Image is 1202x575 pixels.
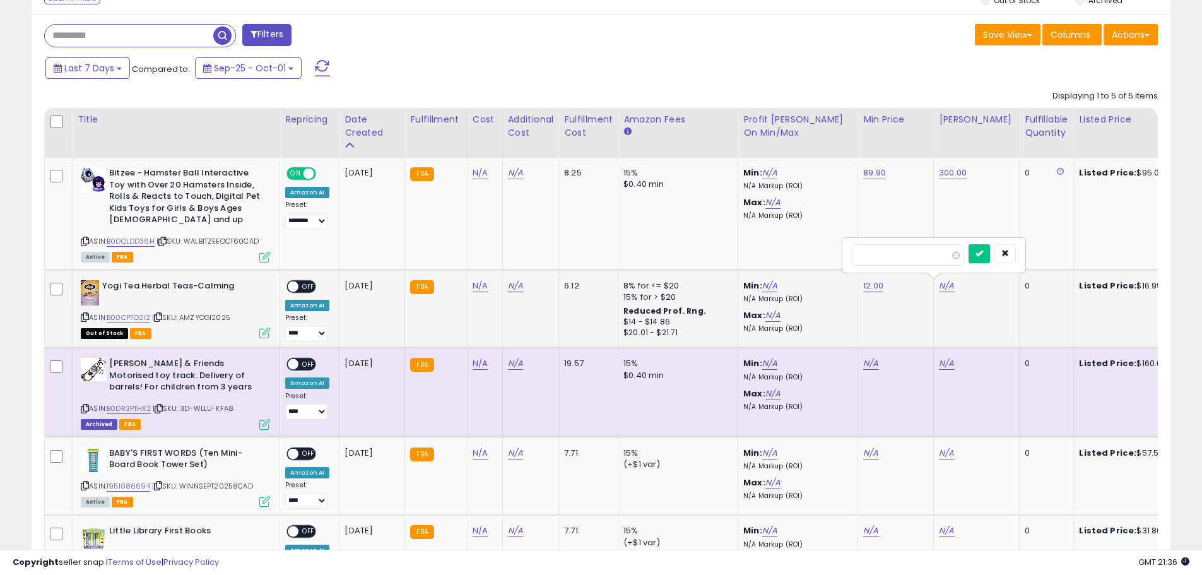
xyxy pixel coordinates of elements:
div: Date Created [345,113,399,139]
div: $160.00 [1079,358,1184,369]
a: N/A [762,525,777,537]
b: [PERSON_NAME] & Friends Motorised toy track. Delivery of barrels! For children from 3 years [109,358,262,396]
b: Min: [743,167,762,179]
div: ASIN: [81,358,270,428]
a: Terms of Use [108,556,162,568]
div: Amazon AI [285,467,329,478]
b: Min: [743,525,762,536]
span: OFF [298,526,319,537]
a: N/A [473,167,488,179]
div: [DATE] [345,525,395,536]
span: All listings currently available for purchase on Amazon [81,497,110,507]
div: Amazon AI [285,300,329,311]
div: 8.25 [564,167,608,179]
p: N/A Markup (ROI) [743,182,848,191]
button: Save View [975,24,1040,45]
div: $20.01 - $21.71 [623,328,728,338]
small: FBA [410,280,433,294]
b: Min: [743,357,762,369]
span: ON [288,169,303,179]
div: 0 [1025,167,1064,179]
div: Amazon Fees [623,113,733,126]
a: N/A [508,280,523,292]
span: FBA [119,419,141,430]
b: Yogi Tea Herbal Teas-Calming [102,280,256,295]
a: N/A [508,167,523,179]
span: Listings that have been deleted from Seller Central [81,419,117,430]
small: FBA [410,167,433,181]
a: N/A [765,388,781,400]
div: 0 [1025,525,1064,536]
button: Actions [1104,24,1158,45]
b: Max: [743,196,765,208]
small: FBA [410,358,433,372]
b: Reduced Prof. Rng. [623,305,706,316]
div: 7.71 [564,448,608,459]
a: B00CP7O2I2 [107,312,150,323]
small: FBA [410,525,433,539]
span: | SKU: 3D-WLLU-KFA8 [153,403,233,413]
a: 1951086694 [107,481,150,492]
div: Amazon AI [285,377,329,389]
div: 19.57 [564,358,608,369]
div: Preset: [285,392,329,420]
small: Amazon Fees. [623,126,631,138]
img: 412rGda2QRL._SL40_.jpg [81,448,106,473]
b: Listed Price: [1079,525,1136,536]
a: N/A [762,280,777,292]
b: Listed Price: [1079,357,1136,369]
div: Repricing [285,113,334,126]
b: Bitzee - Hamster Ball Interactive Toy with Over 20 Hamsters Inside, Rolls & Reacts to Touch, Digi... [109,167,262,229]
div: Preset: [285,314,329,342]
div: 0 [1025,448,1064,459]
span: FBA [112,252,133,263]
a: 89.90 [863,167,886,179]
img: 51uCejhGYxL._SL40_.jpg [81,167,106,193]
a: 12.00 [863,280,883,292]
div: Profit [PERSON_NAME] on Min/Max [743,113,852,139]
button: Sep-25 - Oct-01 [195,57,302,79]
b: Max: [743,388,765,400]
span: Compared to: [132,63,190,75]
span: | SKU: WALBITZEEOCT60CAD [156,236,259,246]
a: N/A [939,447,954,459]
p: N/A Markup (ROI) [743,492,848,501]
a: N/A [762,167,777,179]
a: B0DQLDD36H [107,236,155,247]
span: OFF [314,169,334,179]
div: seller snap | | [13,557,219,569]
a: N/A [762,357,777,370]
span: Last 7 Days [64,62,114,74]
div: Preset: [285,201,329,229]
a: N/A [939,357,954,370]
b: Listed Price: [1079,280,1136,292]
div: Fulfillable Quantity [1025,113,1068,139]
button: Filters [242,24,292,46]
span: Sep-25 - Oct-01 [214,62,286,74]
div: $14 - $14.86 [623,317,728,328]
div: 7.71 [564,525,608,536]
strong: Copyright [13,556,59,568]
p: N/A Markup (ROI) [743,462,848,471]
a: N/A [863,447,878,459]
a: N/A [473,525,488,537]
div: [DATE] [345,448,395,459]
div: $0.40 min [623,370,728,381]
p: N/A Markup (ROI) [743,403,848,412]
div: 8% for <= $20 [623,280,728,292]
div: 6.12 [564,280,608,292]
img: 51cKtS7BAUL._SL40_.jpg [81,525,106,550]
div: [DATE] [345,280,395,292]
div: 0 [1025,358,1064,369]
div: Preset: [285,481,329,509]
span: Columns [1051,28,1090,41]
b: BABY'S FIRST WORDS (Ten Mini-Board Book Tower Set) [109,448,262,474]
div: 15% [623,448,728,459]
div: $57.59 [1079,448,1184,459]
div: Listed Price [1079,113,1188,126]
img: 51mF47c4z5L._SL40_.jpg [81,280,99,305]
p: N/A Markup (ROI) [743,324,848,333]
span: OFF [298,359,319,370]
a: N/A [765,477,781,489]
small: FBA [410,448,433,461]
